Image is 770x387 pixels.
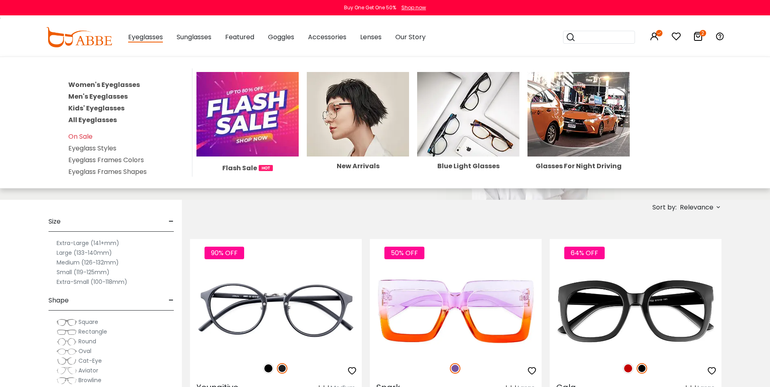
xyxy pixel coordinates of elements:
[527,109,630,169] a: Glasses For Night Driving
[222,163,257,173] span: Flash Sale
[307,72,409,156] img: New Arrivals
[169,212,174,231] span: -
[78,357,102,365] span: Cat-Eye
[344,4,396,11] div: Buy One Get One 50%
[57,328,77,336] img: Rectangle.png
[68,104,124,113] a: Kids' Eyeglasses
[68,167,147,176] a: Eyeglass Frames Shapes
[623,363,633,374] img: Red
[49,212,61,231] span: Size
[680,200,713,215] span: Relevance
[225,32,254,42] span: Featured
[78,318,98,326] span: Square
[360,32,382,42] span: Lenses
[564,247,605,259] span: 64% OFF
[68,80,140,89] a: Women's Eyeglasses
[259,165,273,171] img: 1724998894317IetNH.gif
[190,268,362,354] img: Matte-black Youngitive - Plastic ,Adjust Nose Pads
[57,248,112,258] label: Large (133-140mm)
[205,247,244,259] span: 90% OFF
[49,291,69,310] span: Shape
[693,33,703,42] a: 2
[57,338,77,346] img: Round.png
[57,277,127,287] label: Extra-Small (100-118mm)
[550,268,721,354] img: Black Gala - Plastic ,Universal Bridge Fit
[78,337,96,345] span: Round
[527,163,630,169] div: Glasses For Night Driving
[395,32,426,42] span: Our Story
[308,32,346,42] span: Accessories
[417,109,519,169] a: Blue Light Glasses
[68,92,128,101] a: Men's Eyeglasses
[68,144,116,153] a: Eyeglass Styles
[46,27,112,47] img: abbeglasses.com
[78,366,98,374] span: Aviator
[57,318,77,326] img: Square.png
[78,376,101,384] span: Browline
[450,363,460,374] img: Purple
[68,132,93,141] a: On Sale
[177,32,211,42] span: Sunglasses
[57,376,77,385] img: Browline.png
[57,347,77,355] img: Oval.png
[637,363,647,374] img: Black
[57,258,119,267] label: Medium (126-132mm)
[57,267,110,277] label: Small (119-125mm)
[68,155,144,165] a: Eyeglass Frames Colors
[57,238,119,248] label: Extra-Large (141+mm)
[277,363,287,374] img: Matte Black
[700,30,706,36] i: 2
[169,291,174,310] span: -
[397,4,426,11] a: Shop now
[268,32,294,42] span: Goggles
[57,357,77,365] img: Cat-Eye.png
[384,247,424,259] span: 50% OFF
[68,115,117,125] a: All Eyeglasses
[78,347,91,355] span: Oval
[196,109,299,173] a: Flash Sale
[652,203,677,212] span: Sort by:
[263,363,274,374] img: Black
[401,4,426,11] div: Shop now
[527,72,630,156] img: Glasses For Night Driving
[417,72,519,156] img: Blue Light Glasses
[307,109,409,169] a: New Arrivals
[128,32,163,42] span: Eyeglasses
[417,163,519,169] div: Blue Light Glasses
[57,367,77,375] img: Aviator.png
[370,268,542,354] img: Purple Spark - Plastic ,Universal Bridge Fit
[196,72,299,156] img: Flash Sale
[78,328,107,336] span: Rectangle
[307,163,409,169] div: New Arrivals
